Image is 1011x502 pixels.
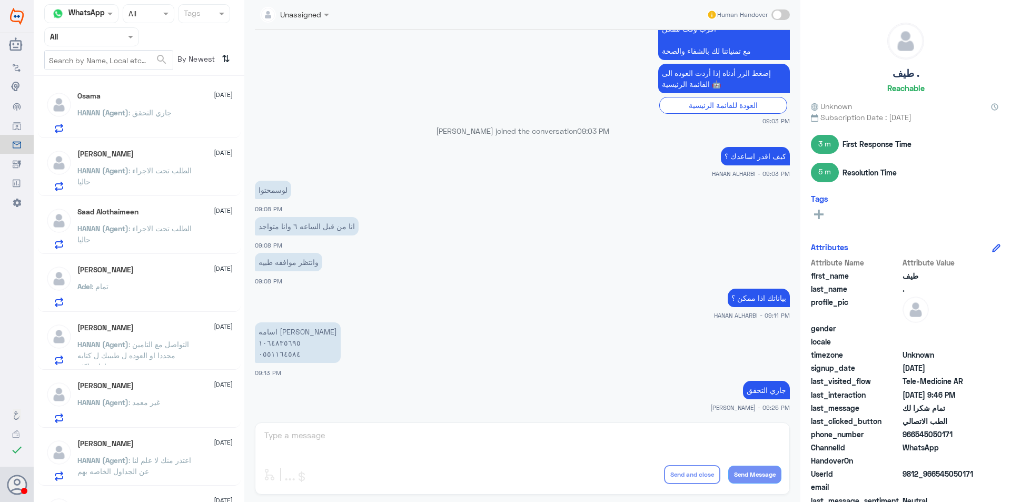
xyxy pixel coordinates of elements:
h6: Reachable [887,83,925,93]
span: HANAN (Agent) [77,340,128,349]
span: 09:03 PM [577,126,609,135]
span: HandoverOn [811,455,900,466]
span: 2025-10-02T18:37:51.526Z [903,362,979,373]
img: defaultAdmin.png [888,23,924,59]
p: 2/10/2025, 9:08 PM [255,217,359,235]
p: 2/10/2025, 9:08 PM [255,181,291,199]
span: HANAN (Agent) [77,398,128,407]
img: defaultAdmin.png [46,92,72,118]
span: HANAN ALHARBI - 09:11 PM [714,311,790,320]
h6: Attributes [811,242,848,252]
span: timezone [811,349,900,360]
span: 09:08 PM [255,278,282,284]
span: 09:03 PM [762,116,790,125]
span: last_message [811,402,900,414]
span: [PERSON_NAME] - 09:25 PM [710,403,790,412]
span: الطب الاتصالي [903,416,979,427]
button: Send and close [664,465,720,484]
span: null [903,481,979,493]
span: [DATE] [214,322,233,331]
h5: Adel Alabdulkreem [77,265,134,274]
h5: طيف . [893,67,919,80]
span: first_name [811,270,900,281]
img: defaultAdmin.png [46,150,72,176]
span: By Newest [173,50,217,71]
img: defaultAdmin.png [46,265,72,292]
span: Adel [77,282,92,291]
span: [DATE] [214,90,233,100]
span: profile_pic [811,297,900,321]
span: 09:13 PM [255,369,281,376]
span: [DATE] [214,438,233,447]
img: defaultAdmin.png [46,323,72,350]
p: 2/10/2025, 9:25 PM [743,381,790,399]
span: [DATE] [214,148,233,158]
span: Attribute Value [903,257,979,268]
span: 2 [903,442,979,453]
span: 966545050171 [903,429,979,440]
h5: Sara [77,381,134,390]
span: 3 m [811,135,839,154]
h5: Osama [77,92,101,101]
span: : غير معمد [128,398,160,407]
span: Unknown [811,101,852,112]
span: last_visited_flow [811,376,900,387]
span: HANAN (Agent) [77,108,128,117]
img: whatsapp.png [50,6,66,22]
span: null [903,323,979,334]
div: العودة للقائمة الرئيسية [659,97,787,113]
span: Subscription Date : [DATE] [811,112,1000,123]
span: : تمام [92,282,108,291]
span: First Response Time [843,139,911,150]
p: 2/10/2025, 9:13 PM [255,322,341,363]
i: check [11,444,23,456]
button: Avatar [7,475,27,495]
img: Widebot Logo [10,8,24,25]
span: search [155,53,168,66]
h5: Saleh Alaqil [77,439,134,448]
button: Send Message [728,466,781,484]
button: search [155,51,168,68]
input: Search by Name, Local etc… [45,51,173,70]
span: phone_number [811,429,900,440]
span: HANAN ALHARBI - 09:03 PM [712,169,790,178]
span: [DATE] [214,264,233,273]
span: تمام شكرا لك [903,402,979,414]
img: defaultAdmin.png [46,439,72,466]
i: ⇅ [222,50,230,67]
span: : الطلب تحت الاجراء حاليا [77,224,192,244]
span: ChannelId [811,442,900,453]
span: Attribute Name [811,257,900,268]
span: locale [811,336,900,347]
span: Tele-Medicine AR [903,376,979,387]
span: 2025-10-02T18:46:04.287Z [903,389,979,400]
span: : التواصل مع التامين مجددا او العوده ل طبيبك ل كتابه مبرارات اكثر [77,340,189,371]
span: email [811,481,900,493]
h5: YAZEED HAMAD [77,323,134,332]
span: null [903,336,979,347]
span: HANAN (Agent) [77,166,128,175]
span: Unknown [903,349,979,360]
img: defaultAdmin.png [46,381,72,408]
h5: Abo Ola [77,150,134,159]
p: 2/10/2025, 9:11 PM [728,289,790,307]
span: . [903,283,979,294]
p: 2/10/2025, 9:03 PM [721,147,790,165]
span: UserId [811,468,900,479]
span: null [903,455,979,466]
span: 09:08 PM [255,205,282,212]
span: طيف [903,270,979,281]
h5: Saad Alothaimeen [77,208,138,216]
span: : الطلب تحت الاجراء حاليا [77,166,192,186]
span: signup_date [811,362,900,373]
span: 9812_966545050171 [903,468,979,479]
span: HANAN (Agent) [77,456,128,465]
span: last_clicked_button [811,416,900,427]
span: 09:08 PM [255,242,282,249]
img: defaultAdmin.png [46,208,72,234]
p: 2/10/2025, 9:03 PM [658,64,790,93]
span: [DATE] [214,380,233,389]
span: : اعتذر منك لا علم لنا عن الجداول الخاصه بهم [77,456,191,476]
p: 2/10/2025, 9:08 PM [255,253,322,271]
img: defaultAdmin.png [903,297,929,323]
